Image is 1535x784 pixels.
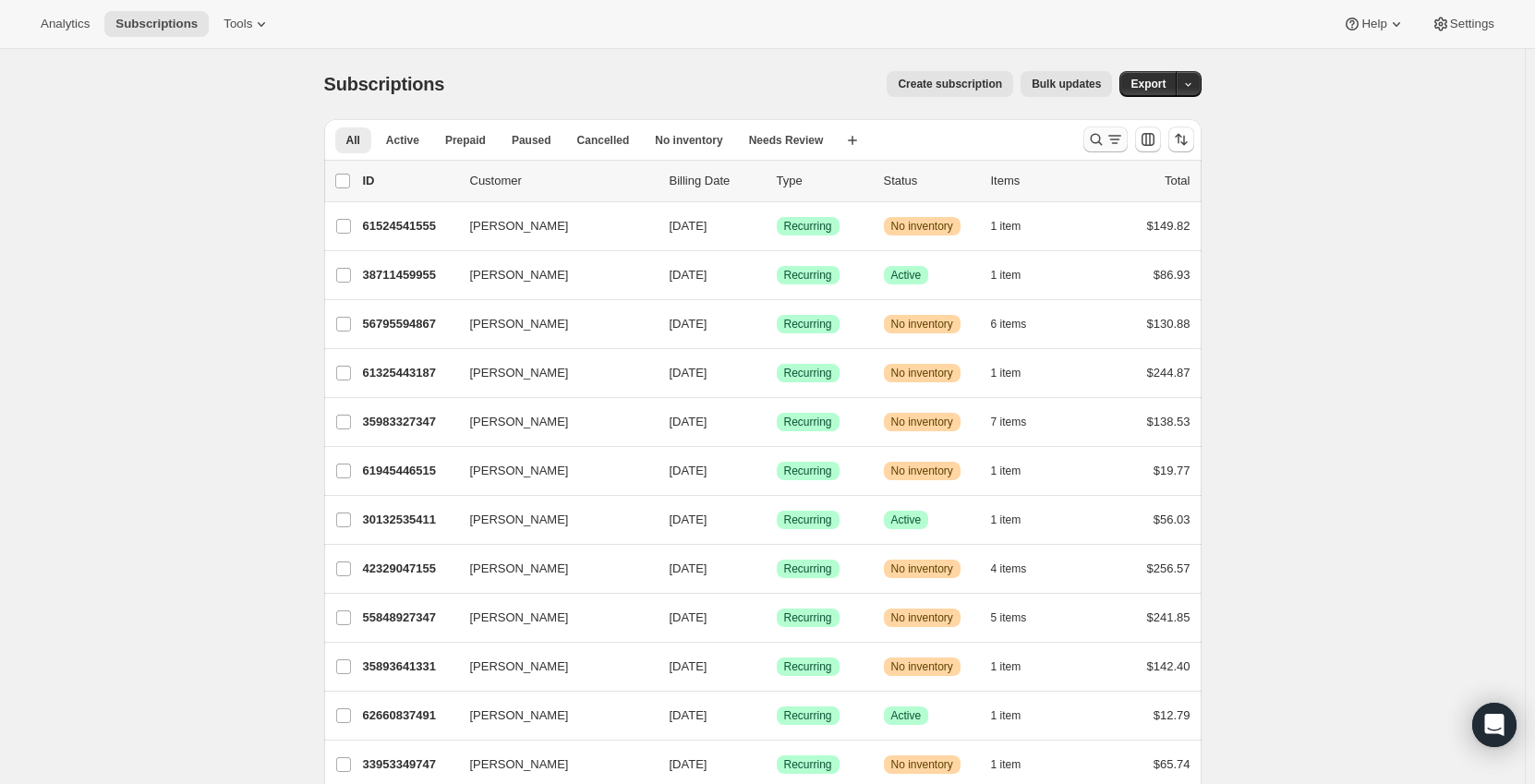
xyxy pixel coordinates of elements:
span: [PERSON_NAME] [470,266,569,284]
span: Recurring [784,610,832,625]
button: Search and filter results [1083,127,1128,152]
button: Settings [1420,11,1505,37]
span: [DATE] [670,219,707,233]
span: Recurring [784,317,832,332]
span: Paused [512,133,551,148]
span: $130.88 [1147,317,1191,331]
span: $256.57 [1147,561,1191,575]
p: 56795594867 [363,315,455,333]
span: [PERSON_NAME] [470,755,569,774]
span: Recurring [784,561,832,576]
button: 6 items [991,311,1047,337]
span: [DATE] [670,708,707,722]
span: Needs Review [749,133,824,148]
button: Sort the results [1168,127,1194,152]
span: [PERSON_NAME] [470,657,569,676]
span: No inventory [655,133,722,148]
button: Bulk updates [1021,71,1112,97]
span: 1 item [991,366,1021,380]
span: Settings [1450,17,1494,31]
span: Create subscription [898,77,1002,91]
span: [PERSON_NAME] [470,413,569,431]
span: No inventory [891,317,953,332]
button: [PERSON_NAME] [459,554,644,584]
span: [PERSON_NAME] [470,706,569,725]
span: $142.40 [1147,659,1191,673]
button: 1 item [991,262,1042,288]
span: Recurring [784,513,832,527]
p: 61524541555 [363,217,455,235]
span: $12.79 [1154,708,1191,722]
span: Active [891,708,922,723]
span: 1 item [991,268,1021,283]
div: 30132535411[PERSON_NAME][DATE]SuccessRecurringSuccessActive1 item$56.03 [363,507,1191,533]
span: $19.77 [1154,464,1191,477]
span: [DATE] [670,561,707,575]
span: Bulk updates [1032,77,1101,91]
button: 1 item [991,752,1042,778]
button: 1 item [991,654,1042,680]
span: [DATE] [670,659,707,673]
span: [DATE] [670,366,707,380]
button: [PERSON_NAME] [459,456,644,486]
div: 33953349747[PERSON_NAME][DATE]SuccessRecurringWarningNo inventory1 item$65.74 [363,752,1191,778]
span: Recurring [784,415,832,429]
span: All [346,133,360,148]
span: [DATE] [670,317,707,331]
span: 1 item [991,464,1021,478]
p: 62660837491 [363,706,455,725]
span: [DATE] [670,464,707,477]
p: 38711459955 [363,266,455,284]
div: 35893641331[PERSON_NAME][DATE]SuccessRecurringWarningNo inventory1 item$142.40 [363,654,1191,680]
div: 62660837491[PERSON_NAME][DATE]SuccessRecurringSuccessActive1 item$12.79 [363,703,1191,729]
span: 4 items [991,561,1027,576]
span: Active [891,268,922,283]
span: No inventory [891,610,953,625]
span: No inventory [891,464,953,478]
p: 30132535411 [363,511,455,529]
div: 61945446515[PERSON_NAME][DATE]SuccessRecurringWarningNo inventory1 item$19.77 [363,458,1191,484]
p: Customer [470,172,655,190]
span: 1 item [991,219,1021,234]
button: 1 item [991,360,1042,386]
p: 61945446515 [363,462,455,480]
span: [PERSON_NAME] [470,217,569,235]
p: Status [884,172,976,190]
div: 55848927347[PERSON_NAME][DATE]SuccessRecurringWarningNo inventory5 items$241.85 [363,605,1191,631]
p: 61325443187 [363,364,455,382]
span: No inventory [891,415,953,429]
span: [DATE] [670,610,707,624]
span: [DATE] [670,268,707,282]
button: 1 item [991,703,1042,729]
span: No inventory [891,659,953,674]
div: Type [777,172,869,190]
button: [PERSON_NAME] [459,211,644,241]
p: Billing Date [670,172,762,190]
span: $65.74 [1154,757,1191,771]
span: [DATE] [670,513,707,526]
span: Recurring [784,366,832,380]
span: 6 items [991,317,1027,332]
button: [PERSON_NAME] [459,260,644,290]
div: Items [991,172,1083,190]
button: Help [1332,11,1416,37]
span: $149.82 [1147,219,1191,233]
span: $138.53 [1147,415,1191,428]
button: [PERSON_NAME] [459,701,644,730]
span: Active [891,513,922,527]
p: 33953349747 [363,755,455,774]
button: Subscriptions [104,11,209,37]
span: Recurring [784,268,832,283]
button: Customize table column order and visibility [1135,127,1161,152]
span: No inventory [891,757,953,772]
span: [PERSON_NAME] [470,609,569,627]
button: [PERSON_NAME] [459,407,644,437]
button: [PERSON_NAME] [459,505,644,535]
span: 1 item [991,757,1021,772]
span: 1 item [991,513,1021,527]
p: 42329047155 [363,560,455,578]
span: Subscriptions [324,74,445,94]
span: Analytics [41,17,90,31]
div: 56795594867[PERSON_NAME][DATE]SuccessRecurringWarningNo inventory6 items$130.88 [363,311,1191,337]
span: No inventory [891,219,953,234]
